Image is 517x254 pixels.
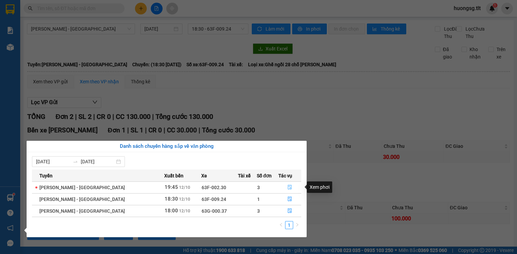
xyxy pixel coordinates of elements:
span: [PERSON_NAME] - [GEOGRAPHIC_DATA] [39,197,125,202]
span: swap-right [73,159,78,164]
span: file-done [287,185,292,190]
span: to [73,159,78,164]
span: Xuất bến [164,172,183,179]
button: file-done [279,206,301,216]
span: 12/10 [179,197,190,202]
span: 12/10 [179,209,190,213]
input: Từ ngày [36,158,70,165]
li: Previous Page [277,221,285,229]
span: 12/10 [179,185,190,190]
span: Tác vụ [278,172,292,179]
span: Xe [201,172,207,179]
span: 18:30 [165,196,178,202]
span: 18:00 [165,208,178,214]
span: Tài xế [238,172,251,179]
span: Tuyến [39,172,53,179]
span: 3 [257,185,260,190]
span: left [279,223,283,227]
span: [PERSON_NAME] - [GEOGRAPHIC_DATA] [39,185,125,190]
span: file-done [287,208,292,214]
a: 1 [285,221,293,229]
span: 3 [257,208,260,214]
span: right [295,223,299,227]
button: left [277,221,285,229]
span: 63G-000.37 [202,208,227,214]
button: file-done [279,182,301,193]
div: Danh sách chuyến hàng sắp về văn phòng [32,142,301,151]
input: Đến ngày [81,158,115,165]
span: 63F-009.24 [202,197,226,202]
div: Xem phơi [307,181,332,193]
span: 1 [257,197,260,202]
button: file-done [279,194,301,205]
span: file-done [287,197,292,202]
button: right [293,221,301,229]
li: 1 [285,221,293,229]
span: Số đơn [257,172,272,179]
span: 63F-002.30 [202,185,226,190]
span: 19:45 [165,184,178,190]
li: Next Page [293,221,301,229]
span: [PERSON_NAME] - [GEOGRAPHIC_DATA] [39,208,125,214]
